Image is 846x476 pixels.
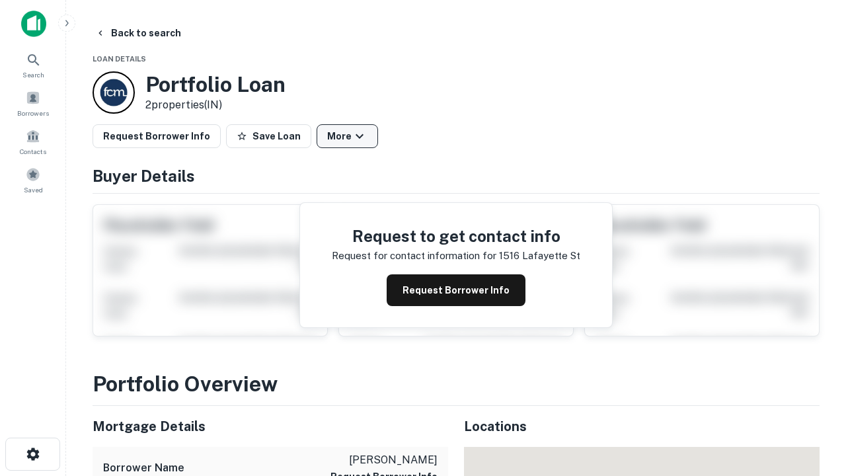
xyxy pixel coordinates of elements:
button: Request Borrower Info [387,274,525,306]
a: Borrowers [4,85,62,121]
iframe: Chat Widget [780,328,846,391]
p: [PERSON_NAME] [330,452,438,468]
h3: Portfolio Overview [93,368,820,400]
span: Loan Details [93,55,146,63]
button: More [317,124,378,148]
h5: Mortgage Details [93,416,448,436]
p: 2 properties (IN) [145,97,286,113]
a: Saved [4,162,62,198]
a: Search [4,47,62,83]
p: 1516 lafayette st [499,248,580,264]
button: Back to search [90,21,186,45]
span: Contacts [20,146,46,157]
p: Request for contact information for [332,248,496,264]
h3: Portfolio Loan [145,72,286,97]
span: Saved [24,184,43,195]
h6: Borrower Name [103,460,184,476]
h5: Locations [464,416,820,436]
h4: Buyer Details [93,164,820,188]
img: capitalize-icon.png [21,11,46,37]
button: Request Borrower Info [93,124,221,148]
h4: Request to get contact info [332,224,580,248]
button: Save Loan [226,124,311,148]
span: Search [22,69,44,80]
span: Borrowers [17,108,49,118]
a: Contacts [4,124,62,159]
